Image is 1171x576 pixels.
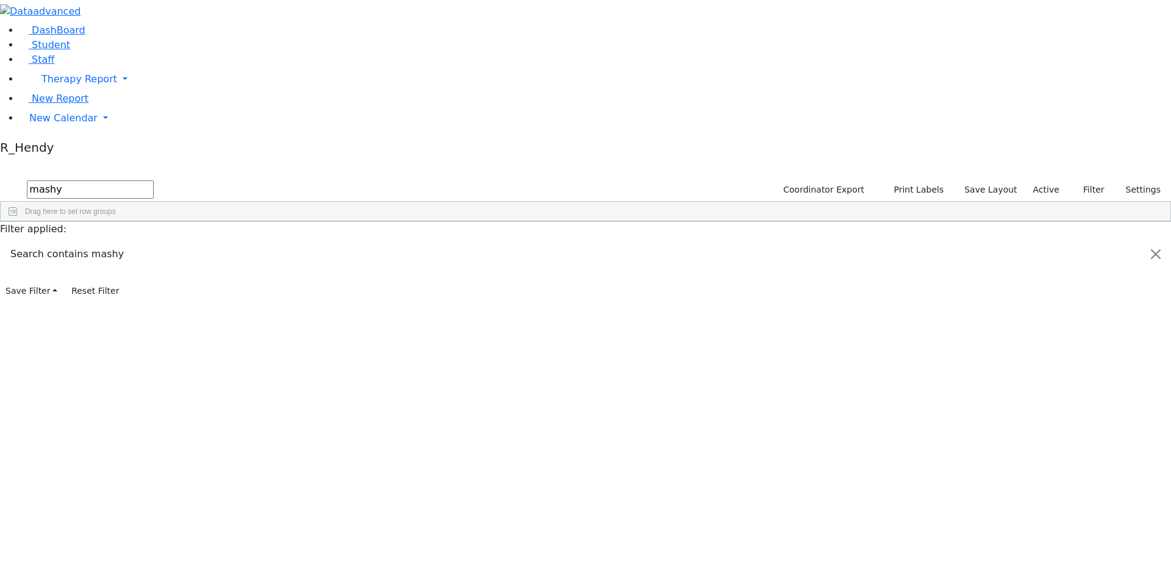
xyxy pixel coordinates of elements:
[27,180,154,199] input: Search
[20,106,1171,130] a: New Calendar
[20,54,54,65] a: Staff
[20,24,85,36] a: DashBoard
[1110,180,1166,199] button: Settings
[32,39,70,51] span: Student
[66,282,124,300] button: Reset Filter
[1141,237,1170,271] button: Close
[20,93,88,104] a: New Report
[32,54,54,65] span: Staff
[1067,180,1110,199] button: Filter
[879,180,949,199] button: Print Labels
[41,73,117,85] span: Therapy Report
[32,93,88,104] span: New Report
[1028,180,1065,199] label: Active
[20,67,1171,91] a: Therapy Report
[25,207,116,216] span: Drag here to set row groups
[20,39,70,51] a: Student
[29,112,98,124] span: New Calendar
[959,180,1022,199] button: Save Layout
[32,24,85,36] span: DashBoard
[775,180,870,199] button: Coordinator Export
